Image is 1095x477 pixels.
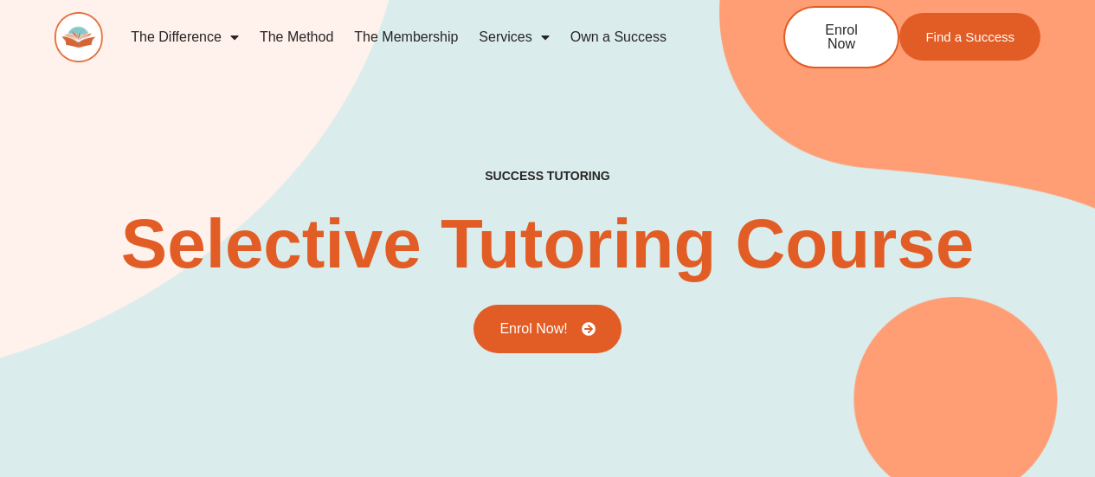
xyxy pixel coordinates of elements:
[499,322,567,336] span: Enrol Now!
[485,169,609,184] h4: success tutoring
[468,17,559,57] a: Services
[811,23,872,51] span: Enrol Now
[344,17,468,57] a: The Membership
[899,13,1040,61] a: Find a Success
[120,17,726,57] nav: Menu
[783,6,899,68] a: Enrol Now
[249,17,344,57] a: The Method
[925,30,1014,43] span: Find a Success
[473,305,621,353] a: Enrol Now!
[560,17,677,57] a: Own a Success
[121,209,974,279] h2: Selective Tutoring Course
[120,17,249,57] a: The Difference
